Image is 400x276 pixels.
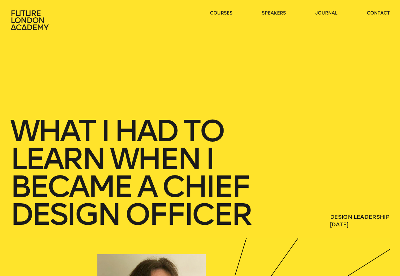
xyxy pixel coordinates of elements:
a: Design Leadership [330,213,390,220]
h1: What I had to learn when I became a Chief Design Officer [10,117,290,228]
a: contact [367,10,390,16]
a: speakers [262,10,286,16]
a: courses [210,10,232,16]
a: journal [315,10,337,16]
span: [DATE] [330,221,390,228]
